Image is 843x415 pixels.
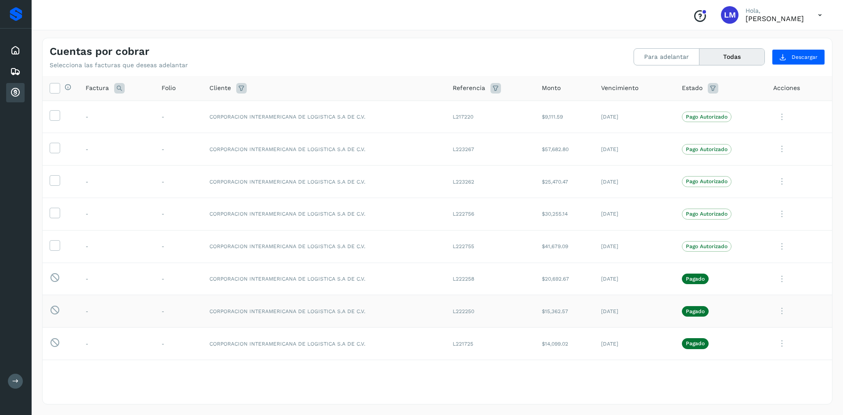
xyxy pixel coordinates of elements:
[535,198,594,230] td: $30,255.14
[50,45,149,58] h4: Cuentas por cobrar
[155,101,202,133] td: -
[594,101,675,133] td: [DATE]
[535,328,594,360] td: $14,099.02
[79,166,155,198] td: -
[446,295,535,328] td: L222250
[79,133,155,166] td: -
[79,230,155,263] td: -
[79,295,155,328] td: -
[446,166,535,198] td: L223262
[686,243,728,249] p: Pago Autorizado
[155,360,202,392] td: -
[535,101,594,133] td: $9,111.59
[202,360,446,392] td: CORPORACION INTERAMERICANA DE LOGISTICA S.A DE C.V.
[6,62,25,81] div: Embarques
[202,198,446,230] td: CORPORACION INTERAMERICANA DE LOGISTICA S.A DE C.V.
[535,230,594,263] td: $41,679.09
[594,295,675,328] td: [DATE]
[79,198,155,230] td: -
[79,360,155,392] td: -
[209,83,231,93] span: Cliente
[446,101,535,133] td: L217220
[155,133,202,166] td: -
[6,83,25,102] div: Cuentas por cobrar
[202,295,446,328] td: CORPORACION INTERAMERICANA DE LOGISTICA S.A DE C.V.
[686,340,705,346] p: Pagado
[542,83,561,93] span: Monto
[202,101,446,133] td: CORPORACION INTERAMERICANA DE LOGISTICA S.A DE C.V.
[634,49,699,65] button: Para adelantar
[746,14,804,23] p: Lilia Mercado Morales
[699,49,764,65] button: Todas
[79,263,155,295] td: -
[601,83,638,93] span: Vencimiento
[79,328,155,360] td: -
[162,83,176,93] span: Folio
[594,133,675,166] td: [DATE]
[202,230,446,263] td: CORPORACION INTERAMERICANA DE LOGISTICA S.A DE C.V.
[202,328,446,360] td: CORPORACION INTERAMERICANA DE LOGISTICA S.A DE C.V.
[6,41,25,60] div: Inicio
[594,263,675,295] td: [DATE]
[594,328,675,360] td: [DATE]
[594,360,675,392] td: [DATE]
[202,166,446,198] td: CORPORACION INTERAMERICANA DE LOGISTICA S.A DE C.V.
[155,230,202,263] td: -
[686,211,728,217] p: Pago Autorizado
[446,198,535,230] td: L222756
[202,133,446,166] td: CORPORACION INTERAMERICANA DE LOGISTICA S.A DE C.V.
[155,166,202,198] td: -
[446,360,535,392] td: L221702
[686,114,728,120] p: Pago Autorizado
[594,198,675,230] td: [DATE]
[792,53,818,61] span: Descargar
[686,308,705,314] p: Pagado
[446,263,535,295] td: L222258
[686,146,728,152] p: Pago Autorizado
[535,360,594,392] td: $30,244.85
[79,101,155,133] td: -
[155,295,202,328] td: -
[535,133,594,166] td: $57,682.80
[746,7,804,14] p: Hola,
[155,263,202,295] td: -
[773,83,800,93] span: Acciones
[202,263,446,295] td: CORPORACION INTERAMERICANA DE LOGISTICA S.A DE C.V.
[535,263,594,295] td: $20,692.67
[682,83,702,93] span: Estado
[594,166,675,198] td: [DATE]
[446,133,535,166] td: L223267
[446,230,535,263] td: L222755
[50,61,188,69] p: Selecciona las facturas que deseas adelantar
[686,178,728,184] p: Pago Autorizado
[535,166,594,198] td: $25,470.47
[446,328,535,360] td: L221725
[86,83,109,93] span: Factura
[594,230,675,263] td: [DATE]
[155,328,202,360] td: -
[453,83,485,93] span: Referencia
[535,295,594,328] td: $15,362.57
[686,276,705,282] p: Pagado
[772,49,825,65] button: Descargar
[155,198,202,230] td: -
